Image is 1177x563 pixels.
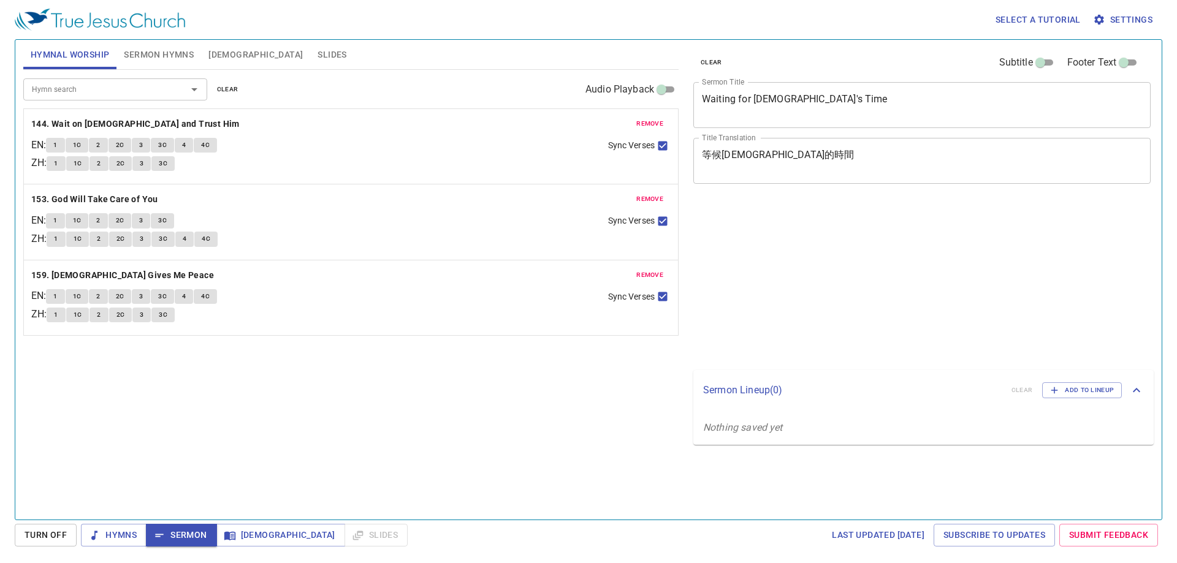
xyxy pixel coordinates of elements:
a: Last updated [DATE] [827,524,929,546]
button: 1 [46,289,64,304]
span: 4 [182,291,186,302]
span: Audio Playback [585,82,654,97]
span: 2C [116,309,125,320]
b: 144. Wait on [DEMOGRAPHIC_DATA] and Trust Him [31,116,240,132]
span: 1 [54,309,58,320]
button: 1C [66,232,90,246]
span: 4C [201,291,210,302]
button: 2C [109,138,132,153]
span: 3C [158,140,167,151]
span: Add to Lineup [1050,385,1114,396]
span: 3C [159,309,167,320]
span: 2 [97,309,101,320]
span: 3 [139,291,143,302]
button: 3 [132,156,151,171]
span: 4C [202,233,210,244]
button: Hymns [81,524,147,546]
span: Slides [318,47,346,62]
button: clear [210,82,246,97]
button: remove [629,268,671,282]
span: 1C [74,233,82,244]
button: Open [186,81,203,98]
button: 3C [151,308,175,322]
b: 153. God Will Take Care of You [31,192,158,207]
span: Select a tutorial [996,12,1081,28]
button: [DEMOGRAPHIC_DATA] [216,524,345,546]
textarea: Waiting for [DEMOGRAPHIC_DATA]'s Time [702,93,1142,116]
span: Hymns [91,527,137,543]
button: 1C [66,156,90,171]
span: Footer Text [1067,55,1117,70]
button: 159. [DEMOGRAPHIC_DATA] Gives Me Peace [31,268,216,283]
button: 4 [175,289,193,304]
button: 1 [46,213,64,228]
span: Subtitle [999,55,1033,70]
button: Select a tutorial [991,9,1086,31]
p: ZH : [31,232,47,246]
p: EN : [31,213,46,228]
a: Submit Feedback [1059,524,1158,546]
span: 3 [140,233,143,244]
span: remove [636,194,663,205]
span: 3 [139,140,143,151]
span: Last updated [DATE] [832,527,924,543]
span: 3C [158,291,167,302]
span: clear [701,57,722,68]
span: 3 [140,309,143,320]
button: 2C [109,308,132,322]
span: 2 [96,215,100,226]
p: EN : [31,138,46,153]
button: 1C [66,289,89,304]
span: remove [636,118,663,129]
p: ZH : [31,156,47,170]
span: 1C [73,140,82,151]
div: Sermon Lineup(0)clearAdd to Lineup [693,370,1154,410]
button: 1 [47,232,65,246]
button: 3 [132,289,150,304]
img: True Jesus Church [15,9,185,31]
span: 2 [96,140,100,151]
span: 1C [74,309,82,320]
button: remove [629,116,671,131]
span: 2C [116,291,124,302]
button: 2C [109,213,132,228]
button: 3C [151,156,175,171]
span: 1 [53,291,57,302]
span: 1 [54,158,58,169]
span: 1 [53,215,57,226]
span: 2C [116,140,124,151]
span: Sync Verses [608,139,655,152]
span: 4C [201,140,210,151]
button: 2 [89,213,107,228]
span: Hymnal Worship [31,47,110,62]
button: 4C [194,232,218,246]
button: 1C [66,308,90,322]
span: Subscribe to Updates [943,527,1045,543]
span: 3 [140,158,143,169]
button: 3 [132,213,150,228]
p: ZH : [31,307,47,322]
button: 3C [151,138,174,153]
button: 3C [151,213,174,228]
span: Turn Off [25,527,67,543]
span: Settings [1095,12,1152,28]
button: 2 [89,138,107,153]
button: 1 [47,308,65,322]
button: 144. Wait on [DEMOGRAPHIC_DATA] and Trust Him [31,116,242,132]
span: Sync Verses [608,290,655,303]
span: 1C [73,291,82,302]
span: 1C [73,215,82,226]
textarea: 等候[DEMOGRAPHIC_DATA]的時間 [702,149,1142,172]
button: 3 [132,308,151,322]
i: Nothing saved yet [703,421,783,433]
button: 2C [109,289,132,304]
button: 4C [194,138,217,153]
span: 2 [97,233,101,244]
span: 3C [159,233,167,244]
button: clear [693,55,729,70]
button: Add to Lineup [1042,382,1122,398]
span: 1C [74,158,82,169]
span: Submit Feedback [1069,527,1148,543]
button: 2 [90,308,108,322]
span: 3C [159,158,167,169]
